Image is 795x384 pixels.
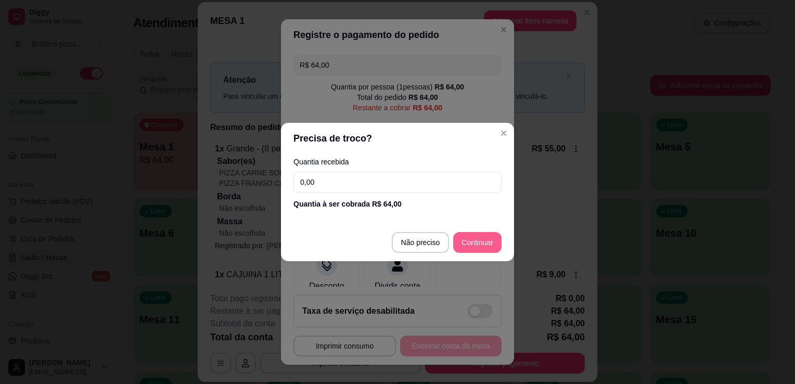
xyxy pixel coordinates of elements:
button: Não preciso [392,232,450,253]
label: Quantia recebida [293,158,502,165]
div: Quantia à ser cobrada R$ 64,00 [293,199,502,209]
header: Precisa de troco? [281,123,514,154]
button: Continuar [453,232,502,253]
button: Close [495,125,512,142]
